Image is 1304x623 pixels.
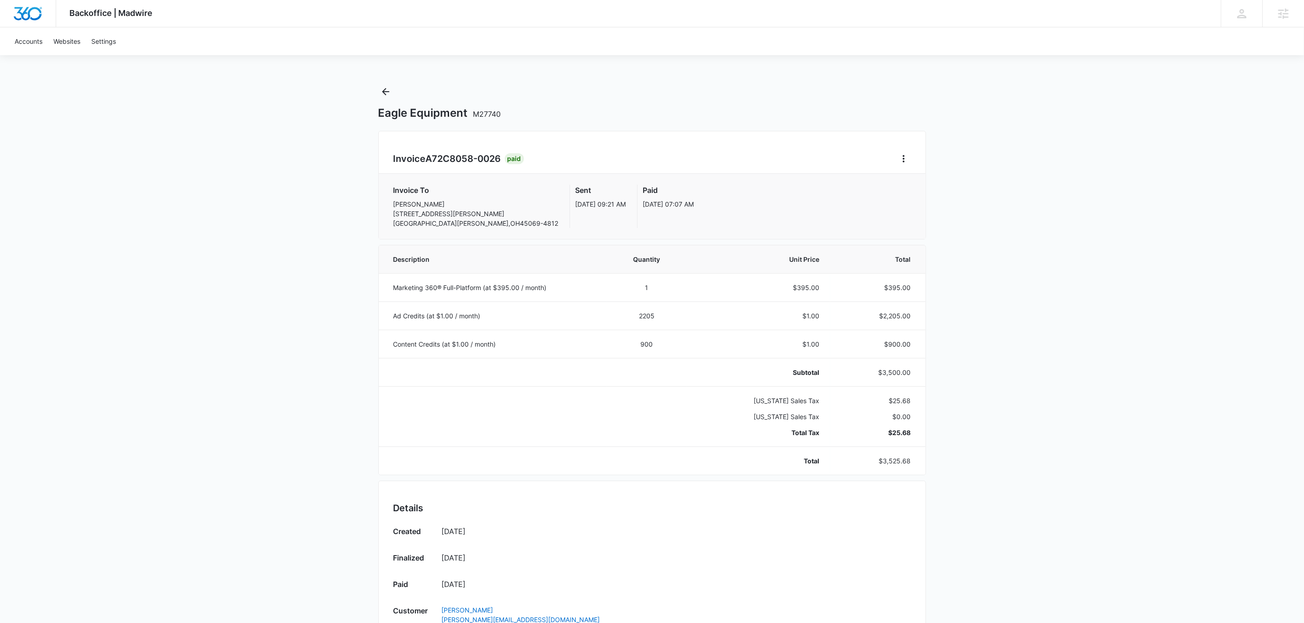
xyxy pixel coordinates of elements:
[442,526,911,537] p: [DATE]
[841,456,911,466] p: $3,525.68
[48,27,86,55] a: Websites
[698,311,820,321] p: $1.00
[607,273,687,301] td: 1
[698,368,820,377] p: Subtotal
[426,153,501,164] span: A72C8058-0026
[698,412,820,421] p: [US_STATE] Sales Tax
[841,254,911,264] span: Total
[576,199,626,209] p: [DATE] 09:21 AM
[841,396,911,405] p: $25.68
[576,185,626,196] h3: Sent
[393,254,596,264] span: Description
[393,185,559,196] h3: Invoice To
[896,151,911,166] button: Home
[393,579,433,592] h3: Paid
[607,330,687,358] td: 900
[505,153,524,164] div: Paid
[86,27,121,55] a: Settings
[841,428,911,437] p: $25.68
[618,254,676,264] span: Quantity
[378,106,501,120] h1: Eagle Equipment
[698,428,820,437] p: Total Tax
[393,283,596,292] p: Marketing 360® Full-Platform (at $395.00 / month)
[442,552,911,563] p: [DATE]
[393,526,433,540] h3: Created
[841,412,911,421] p: $0.00
[841,368,911,377] p: $3,500.00
[9,27,48,55] a: Accounts
[393,311,596,321] p: Ad Credits (at $1.00 / month)
[70,8,153,18] span: Backoffice | Madwire
[607,301,687,330] td: 2205
[698,396,820,405] p: [US_STATE] Sales Tax
[393,501,911,515] h2: Details
[643,185,694,196] h3: Paid
[841,283,911,292] p: $395.00
[442,579,911,590] p: [DATE]
[841,311,911,321] p: $2,205.00
[378,84,393,99] button: Back
[393,552,433,566] h3: Finalized
[841,339,911,349] p: $900.00
[473,109,501,119] span: M27740
[393,152,505,166] h2: Invoice
[643,199,694,209] p: [DATE] 07:07 AM
[698,339,820,349] p: $1.00
[698,456,820,466] p: Total
[393,339,596,349] p: Content Credits (at $1.00 / month)
[393,199,559,228] p: [PERSON_NAME] [STREET_ADDRESS][PERSON_NAME] [GEOGRAPHIC_DATA][PERSON_NAME] , OH 45069-4812
[698,254,820,264] span: Unit Price
[393,605,433,621] h3: Customer
[698,283,820,292] p: $395.00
